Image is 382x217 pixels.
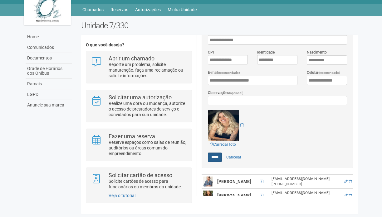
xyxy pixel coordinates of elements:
[109,55,154,62] strong: Abrir um chamado
[109,62,187,78] p: Reporte um problema, solicite manutenção, faça uma reclamação ou solicite informações.
[208,141,238,148] a: Carregar foto
[26,42,72,53] a: Comunicados
[349,179,352,184] a: Excluir membro
[109,133,155,139] strong: Fazer uma reserva
[135,5,161,14] a: Autorizações
[26,53,72,64] a: Documentos
[272,196,339,201] div: [PHONE_NUMBER]
[26,100,72,110] a: Anuncie sua marca
[229,91,243,95] span: (opcional)
[272,176,339,182] div: [EMAIL_ADDRESS][DOMAIN_NAME]
[109,139,187,156] p: Reserve espaços como salas de reunião, auditórios ou áreas comum do empreendimento.
[110,5,128,14] a: Reservas
[109,94,172,101] strong: Solicitar uma autorização
[203,191,213,200] img: user.png
[109,193,135,198] a: Veja o tutorial
[91,134,187,156] a: Fazer uma reserva Reserve espaços como salas de reunião, auditórios ou áreas comum do empreendime...
[307,50,327,55] label: Nascimento
[109,178,187,190] p: Solicite cartões de acesso para funcionários ou membros da unidade.
[81,21,358,30] h2: Unidade 7/330
[217,193,251,198] strong: [PERSON_NAME]
[26,32,72,42] a: Home
[217,179,251,184] strong: [PERSON_NAME]
[257,50,275,55] label: Identidade
[344,193,348,198] a: Editar membro
[208,70,240,76] label: E-mail
[272,190,339,196] div: [EMAIL_ADDRESS][DOMAIN_NAME]
[240,123,244,128] a: Remover
[349,193,352,198] a: Excluir membro
[344,179,348,184] a: Editar membro
[208,110,239,141] img: GetFile
[91,95,187,117] a: Solicitar uma autorização Realize uma obra ou mudança, autorize o acesso de prestadores de serviç...
[318,71,340,74] span: (recomendado)
[272,182,339,187] div: [PHONE_NUMBER]
[218,71,240,74] span: (recomendado)
[26,89,72,100] a: LGPD
[208,90,243,96] label: Observações
[109,172,172,178] strong: Solicitar cartão de acesso
[208,50,215,55] label: CPF
[223,153,245,162] a: Cancelar
[307,70,340,76] label: Celular
[86,43,192,47] h4: O que você deseja?
[203,177,213,186] img: user.png
[109,101,187,117] p: Realize uma obra ou mudança, autorize o acesso de prestadores de serviço e convidados para sua un...
[82,5,104,14] a: Chamados
[26,64,72,79] a: Grade de Horários dos Ônibus
[91,56,187,78] a: Abrir um chamado Reporte um problema, solicite manutenção, faça uma reclamação ou solicite inform...
[91,172,187,190] a: Solicitar cartão de acesso Solicite cartões de acesso para funcionários ou membros da unidade.
[26,79,72,89] a: Ramais
[168,5,197,14] a: Minha Unidade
